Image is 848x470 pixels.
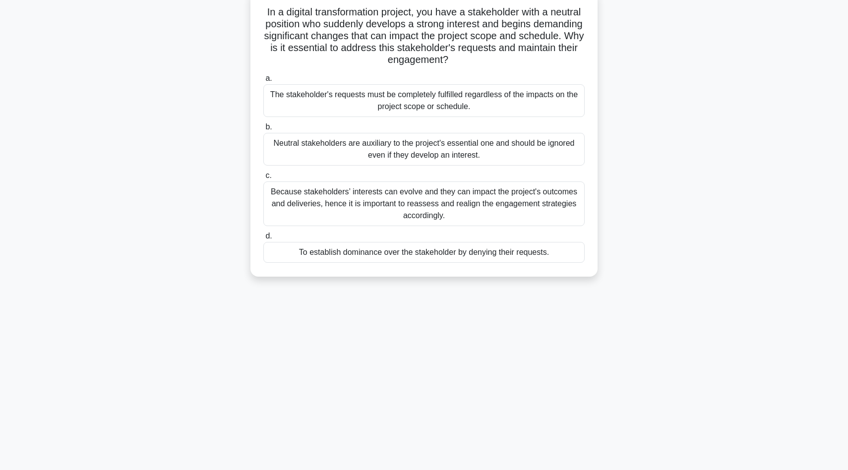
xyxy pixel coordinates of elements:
div: To establish dominance over the stakeholder by denying their requests. [263,242,585,263]
h5: In a digital transformation project, you have a stakeholder with a neutral position who suddenly ... [262,6,586,66]
div: Because stakeholders’ interests can evolve and they can impact the project's outcomes and deliver... [263,181,585,226]
div: Neutral stakeholders are auxiliary to the project's essential one and should be ignored even if t... [263,133,585,166]
span: c. [265,171,271,179]
div: The stakeholder's requests must be completely fulfilled regardless of the impacts on the project ... [263,84,585,117]
span: b. [265,122,272,131]
span: a. [265,74,272,82]
span: d. [265,232,272,240]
